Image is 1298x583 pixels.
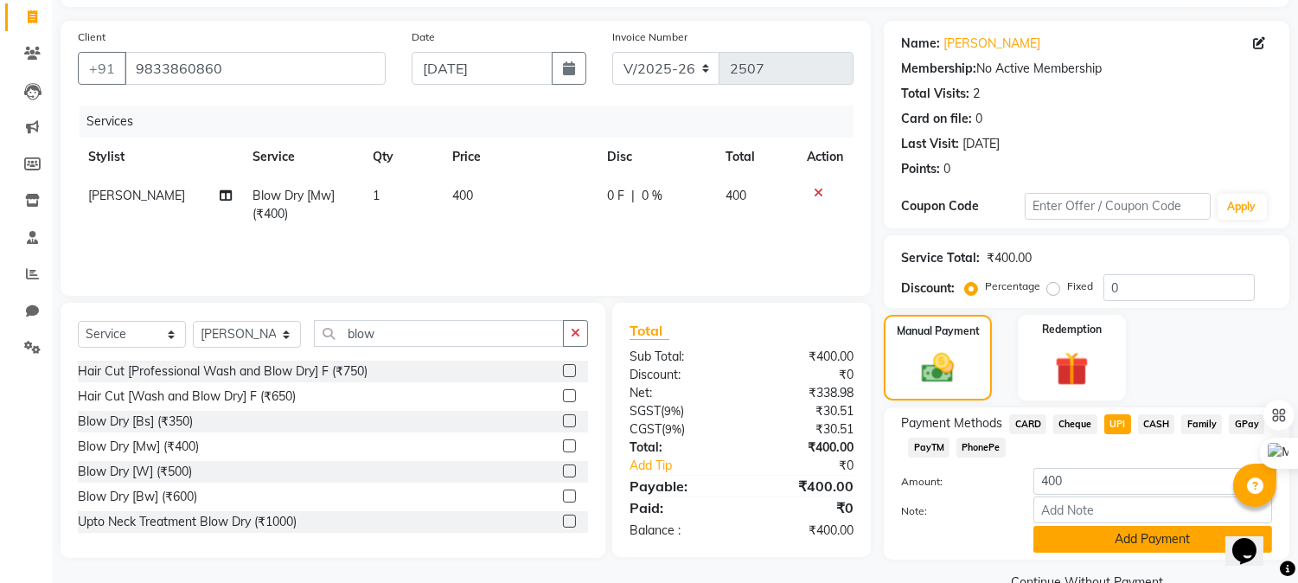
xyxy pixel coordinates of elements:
div: Discount: [901,279,955,298]
th: Action [796,138,854,176]
div: ₹400.00 [987,249,1032,267]
span: 9% [665,422,681,436]
input: Amount [1033,468,1272,495]
a: Back to Top [26,22,93,37]
th: Service [243,138,363,176]
span: 400 [452,188,473,203]
span: UPI [1104,414,1131,434]
div: ₹0 [742,497,867,518]
input: Add Note [1033,497,1272,523]
label: Font Size [7,105,60,119]
th: Qty [362,138,442,176]
div: Blow Dry [Bs] (₹350) [78,413,193,431]
div: ₹338.98 [742,384,867,402]
span: 16 px [21,120,48,135]
div: Payable: [617,476,742,497]
div: Card on file: [901,110,972,128]
div: ₹400.00 [742,348,867,366]
div: Blow Dry [Bw] (₹600) [78,488,197,506]
div: ₹400.00 [742,476,867,497]
label: Client [78,29,106,45]
span: PhonePe [956,438,1006,458]
span: Family [1181,414,1222,434]
div: Last Visit: [901,135,959,153]
div: Services [80,106,866,138]
div: 0 [975,110,982,128]
img: _gift.svg [1045,348,1099,390]
div: Total: [617,439,742,457]
span: 0 % [642,187,662,205]
span: GPay [1229,414,1264,434]
span: SGST [630,403,661,419]
label: Invoice Number [612,29,687,45]
span: 9% [664,404,681,418]
label: Redemption [1042,322,1102,337]
span: | [631,187,635,205]
div: Blow Dry [W] (₹500) [78,463,192,481]
div: Coupon Code [901,197,1025,215]
label: Note: [888,503,1020,519]
div: No Active Membership [901,60,1272,78]
div: Points: [901,160,940,178]
div: 2 [973,85,980,103]
div: Sub Total: [617,348,742,366]
label: Fixed [1067,279,1093,294]
div: ₹400.00 [742,439,867,457]
div: Name: [901,35,940,53]
div: [DATE] [962,135,1000,153]
span: 1 [373,188,380,203]
span: CGST [630,421,662,437]
div: ₹0 [742,366,867,384]
span: PayTM [908,438,950,458]
div: ₹30.51 [742,420,867,439]
div: 0 [943,160,950,178]
button: Apply [1218,194,1267,220]
a: [PERSON_NAME] [943,35,1040,53]
th: Disc [597,138,715,176]
span: [PERSON_NAME] [88,188,185,203]
img: _cash.svg [911,349,963,387]
div: ( ) [617,420,742,439]
label: Amount: [888,474,1020,490]
span: 400 [726,188,747,203]
span: 0 F [607,187,624,205]
th: Price [442,138,597,176]
span: CASH [1138,414,1175,434]
div: Service Total: [901,249,980,267]
button: +91 [78,52,126,85]
div: Blow Dry [Mw] (₹400) [78,438,199,456]
div: Balance : [617,522,742,540]
div: Hair Cut [Professional Wash and Blow Dry] F (₹750) [78,362,368,381]
iframe: chat widget [1225,514,1281,566]
div: Hair Cut [Wash and Blow Dry] F (₹650) [78,388,296,406]
input: Search by Name/Mobile/Email/Code [125,52,386,85]
label: Date [412,29,435,45]
label: Manual Payment [897,324,980,339]
span: Blow Dry [Mw] (₹400) [253,188,336,221]
div: Discount: [617,366,742,384]
th: Total [716,138,797,176]
span: CARD [1009,414,1046,434]
div: ₹0 [763,457,867,475]
div: Paid: [617,497,742,518]
div: Upto Neck Treatment Blow Dry (₹1000) [78,513,297,531]
button: Add Payment [1033,526,1272,553]
div: Net: [617,384,742,402]
h3: Style [7,54,253,74]
span: Total [630,322,669,340]
div: ₹400.00 [742,522,867,540]
div: Outline [7,7,253,22]
input: Search or Scan [314,320,564,347]
span: Payment Methods [901,414,1002,432]
div: Total Visits: [901,85,969,103]
label: Percentage [985,279,1040,294]
a: Add Tip [617,457,763,475]
th: Stylist [78,138,243,176]
span: Cheque [1053,414,1097,434]
div: ( ) [617,402,742,420]
div: Membership: [901,60,976,78]
div: ₹30.51 [742,402,867,420]
input: Enter Offer / Coupon Code [1025,193,1210,220]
